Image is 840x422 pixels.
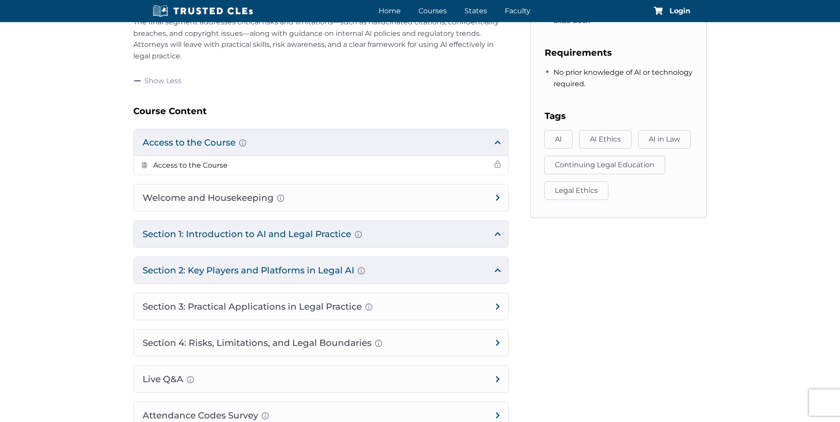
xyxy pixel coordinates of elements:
h3: Tags [545,109,693,123]
a: Courses [416,4,449,17]
a: Home [376,4,403,17]
a: AI Ethics [579,130,631,149]
span: Attorneys will leave with practical skills, risk awareness, and a clear framework for using AI ef... [133,40,494,60]
a: Show Less [133,76,182,86]
a: Legal Ethics [544,181,608,200]
span: No prior knowledge of AI or technology required. [554,67,693,89]
span: Show Less [144,76,182,86]
h4: Access to the Course [134,129,508,156]
a: Continuing Legal Education [544,156,665,174]
h4: Welcome and Housekeeping [134,184,508,211]
h4: Section 1: Introduction to AI and Legal Practice [134,221,508,247]
span: The final segment addresses critical risks and limitations—such as hallucinated citations, confid... [133,18,499,38]
h4: Section 2: Key Players and Platforms in Legal AI [134,257,508,284]
a: Login [670,8,690,15]
h4: Live Q&A [134,366,508,392]
a: AI [544,130,573,149]
h3: Course Content [133,104,509,118]
h5: Access to the Course [153,160,228,171]
a: AI in Law [638,130,691,149]
a: States [462,4,489,17]
h4: Section 4: Risks, Limitations, and Legal Boundaries [134,330,508,356]
a: Faculty [503,4,533,17]
img: Trusted CLEs [150,4,256,18]
h4: Section 3: Practical Applications in Legal Practice [134,293,508,320]
h3: Requirements [545,46,693,60]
